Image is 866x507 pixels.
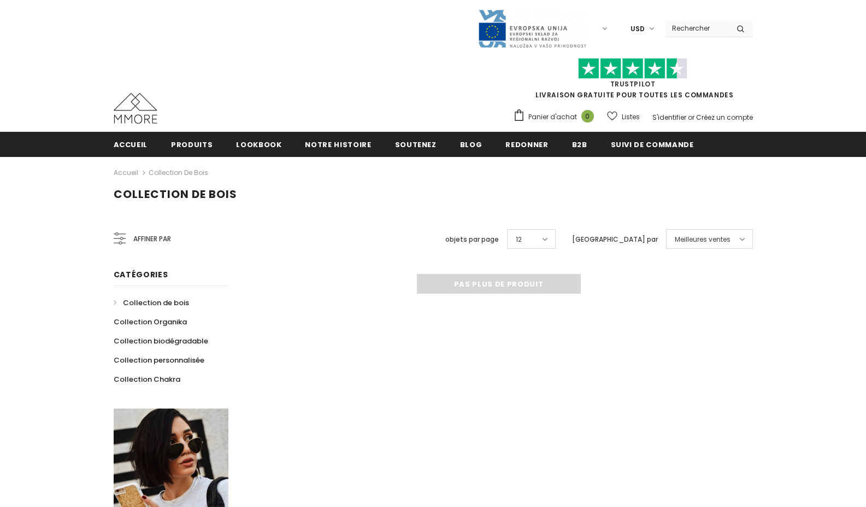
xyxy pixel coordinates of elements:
[114,312,187,331] a: Collection Organika
[607,107,640,126] a: Listes
[236,139,281,150] span: Lookbook
[688,113,694,122] span: or
[622,112,640,123] span: Listes
[528,112,577,123] span: Panier d'achat
[114,132,148,156] a: Accueil
[171,139,213,150] span: Produits
[665,20,728,36] input: Search Site
[123,298,189,308] span: Collection de bois
[395,132,437,156] a: soutenez
[631,24,645,34] span: USD
[478,9,587,49] img: Javni Razpis
[460,139,482,150] span: Blog
[114,355,204,365] span: Collection personnalisée
[114,331,208,351] a: Collection biodégradable
[114,374,180,384] span: Collection Chakra
[572,132,587,156] a: B2B
[611,132,694,156] a: Suivi de commande
[478,24,587,33] a: Javni Razpis
[395,139,437,150] span: soutenez
[114,370,180,389] a: Collection Chakra
[516,234,522,245] span: 12
[114,317,187,327] span: Collection Organika
[581,110,594,123] span: 0
[114,93,157,124] img: Cas MMORE
[171,132,213,156] a: Produits
[505,139,548,150] span: Redonner
[114,351,204,370] a: Collection personnalisée
[445,234,499,245] label: objets par page
[236,132,281,156] a: Lookbook
[572,234,658,245] label: [GEOGRAPHIC_DATA] par
[114,269,168,280] span: Catégories
[305,139,371,150] span: Notre histoire
[696,113,753,122] a: Créez un compte
[652,113,686,122] a: S'identifier
[578,58,687,79] img: Faites confiance aux étoiles pilotes
[611,139,694,150] span: Suivi de commande
[505,132,548,156] a: Redonner
[149,168,208,177] a: Collection de bois
[114,166,138,179] a: Accueil
[305,132,371,156] a: Notre histoire
[114,139,148,150] span: Accueil
[572,139,587,150] span: B2B
[675,234,730,245] span: Meilleures ventes
[610,79,656,89] a: TrustPilot
[114,336,208,346] span: Collection biodégradable
[114,293,189,312] a: Collection de bois
[114,187,237,202] span: Collection de bois
[513,63,753,100] span: LIVRAISON GRATUITE POUR TOUTES LES COMMANDES
[460,132,482,156] a: Blog
[513,109,599,125] a: Panier d'achat 0
[133,233,171,245] span: Affiner par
